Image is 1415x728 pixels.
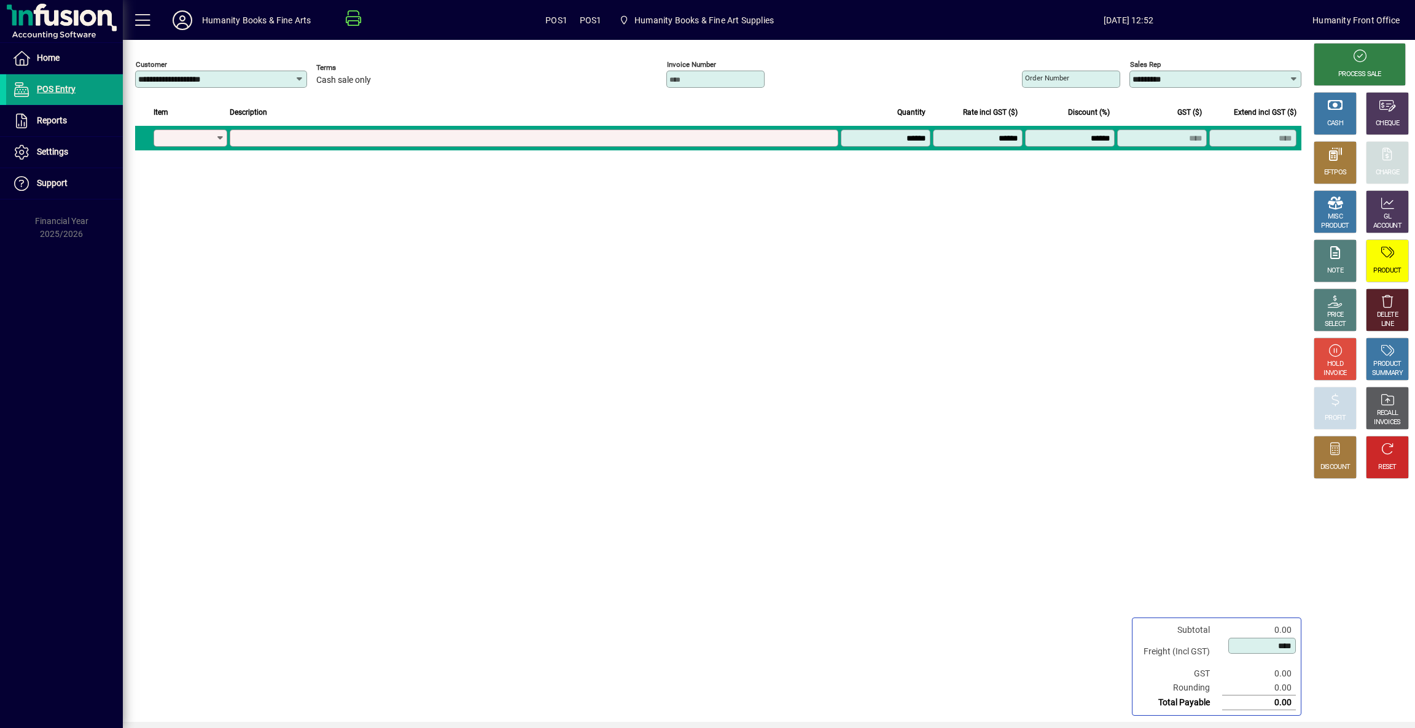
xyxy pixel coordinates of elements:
[1327,311,1344,320] div: PRICE
[580,10,602,30] span: POS1
[1373,360,1401,369] div: PRODUCT
[6,168,123,199] a: Support
[1222,695,1296,710] td: 0.00
[1222,623,1296,637] td: 0.00
[1325,320,1346,329] div: SELECT
[1328,212,1343,222] div: MISC
[1377,311,1398,320] div: DELETE
[1327,119,1343,128] div: CASH
[1177,106,1202,119] span: GST ($)
[667,60,716,69] mat-label: Invoice number
[1381,320,1394,329] div: LINE
[1137,637,1222,667] td: Freight (Incl GST)
[136,60,167,69] mat-label: Customer
[1384,212,1392,222] div: GL
[1137,623,1222,637] td: Subtotal
[202,10,311,30] div: Humanity Books & Fine Arts
[6,43,123,74] a: Home
[1373,222,1401,231] div: ACCOUNT
[1324,168,1347,177] div: EFTPOS
[6,137,123,168] a: Settings
[1325,414,1346,423] div: PROFIT
[37,53,60,63] span: Home
[37,147,68,157] span: Settings
[1372,369,1403,378] div: SUMMARY
[963,106,1018,119] span: Rate incl GST ($)
[37,84,76,94] span: POS Entry
[545,10,567,30] span: POS1
[6,106,123,136] a: Reports
[1327,266,1343,276] div: NOTE
[1025,74,1069,82] mat-label: Order number
[614,9,779,31] span: Humanity Books & Fine Art Supplies
[37,178,68,188] span: Support
[944,10,1312,30] span: [DATE] 12:52
[1377,409,1398,418] div: RECALL
[1378,463,1397,472] div: RESET
[37,115,67,125] span: Reports
[634,10,774,30] span: Humanity Books & Fine Art Supplies
[1137,681,1222,695] td: Rounding
[316,76,371,85] span: Cash sale only
[230,106,267,119] span: Description
[1376,168,1400,177] div: CHARGE
[154,106,168,119] span: Item
[1234,106,1296,119] span: Extend incl GST ($)
[1068,106,1110,119] span: Discount (%)
[1137,695,1222,710] td: Total Payable
[1137,667,1222,681] td: GST
[1374,418,1400,427] div: INVOICES
[1321,222,1349,231] div: PRODUCT
[316,64,390,72] span: Terms
[1327,360,1343,369] div: HOLD
[1312,10,1400,30] div: Humanity Front Office
[1222,667,1296,681] td: 0.00
[1320,463,1350,472] div: DISCOUNT
[163,9,202,31] button: Profile
[1373,266,1401,276] div: PRODUCT
[897,106,926,119] span: Quantity
[1338,70,1381,79] div: PROCESS SALE
[1376,119,1399,128] div: CHEQUE
[1323,369,1346,378] div: INVOICE
[1222,681,1296,695] td: 0.00
[1130,60,1161,69] mat-label: Sales rep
